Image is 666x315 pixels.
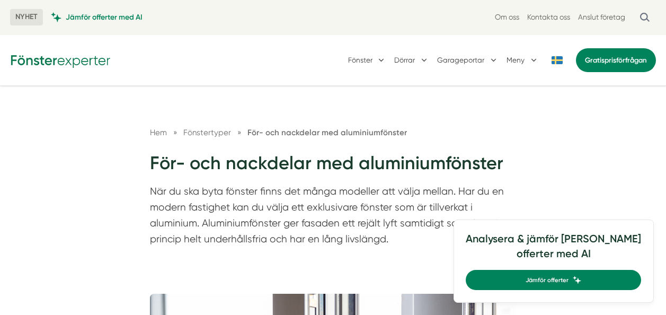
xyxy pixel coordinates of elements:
span: Fönstertyper [183,128,231,137]
a: Om oss [495,12,519,22]
img: Fönsterexperter Logotyp [10,51,111,68]
span: » [237,126,241,139]
button: Fönster [348,47,387,73]
h4: Analysera & jämför [PERSON_NAME] offerter med AI [466,232,641,270]
span: Gratis [585,56,605,64]
span: Jämför offerter med AI [66,12,143,22]
p: När du ska byta fönster finns det många modeller att välja mellan. Har du en modern fastighet kan... [150,183,517,252]
span: Jämför offerter [526,275,569,285]
a: Anslut företag [578,12,625,22]
span: » [173,126,177,139]
a: Jämför offerter [466,270,641,290]
h1: För- och nackdelar med aluminiumfönster [150,151,517,183]
a: Jämför offerter med AI [51,12,143,22]
button: Dörrar [394,47,429,73]
a: För- och nackdelar med aluminiumfönster [247,128,407,137]
span: NYHET [10,9,43,25]
button: Garageportar [437,47,499,73]
a: Fönstertyper [183,128,233,137]
a: Kontakta oss [527,12,570,22]
button: Meny [507,47,539,73]
a: Gratisprisförfrågan [576,48,656,72]
a: Hem [150,128,167,137]
nav: Breadcrumb [150,126,517,139]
